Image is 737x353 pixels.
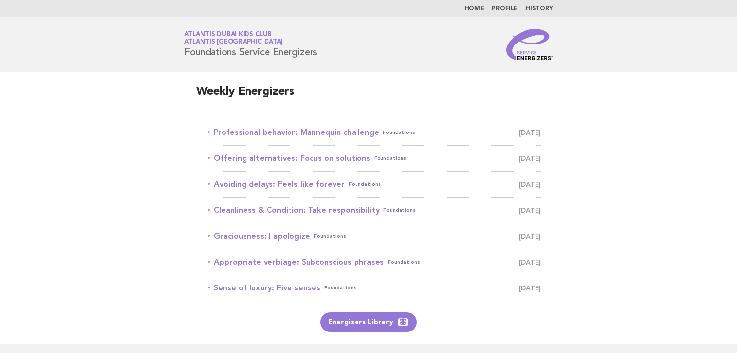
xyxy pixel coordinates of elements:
[519,203,541,217] span: [DATE]
[465,6,484,12] a: Home
[383,126,415,139] span: Foundations
[208,126,541,139] a: Professional behavior: Mannequin challengeFoundations [DATE]
[383,203,416,217] span: Foundations
[374,152,406,165] span: Foundations
[519,255,541,269] span: [DATE]
[208,255,541,269] a: Appropriate verbiage: Subconscious phrasesFoundations [DATE]
[196,84,541,108] h2: Weekly Energizers
[506,29,553,60] img: Service Energizers
[519,126,541,139] span: [DATE]
[208,281,541,295] a: Sense of luxury: Five sensesFoundations [DATE]
[208,229,541,243] a: Graciousness: I apologizeFoundations [DATE]
[208,203,541,217] a: Cleanliness & Condition: Take responsibilityFoundations [DATE]
[184,31,283,45] a: Atlantis Dubai Kids ClubAtlantis [GEOGRAPHIC_DATA]
[526,6,553,12] a: History
[349,177,381,191] span: Foundations
[324,281,357,295] span: Foundations
[388,255,420,269] span: Foundations
[519,229,541,243] span: [DATE]
[208,177,541,191] a: Avoiding delays: Feels like foreverFoundations [DATE]
[519,152,541,165] span: [DATE]
[184,32,318,57] h1: Foundations Service Energizers
[208,152,541,165] a: Offering alternatives: Focus on solutionsFoundations [DATE]
[519,177,541,191] span: [DATE]
[492,6,518,12] a: Profile
[314,229,346,243] span: Foundations
[184,39,283,45] span: Atlantis [GEOGRAPHIC_DATA]
[320,312,417,332] a: Energizers Library
[519,281,541,295] span: [DATE]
